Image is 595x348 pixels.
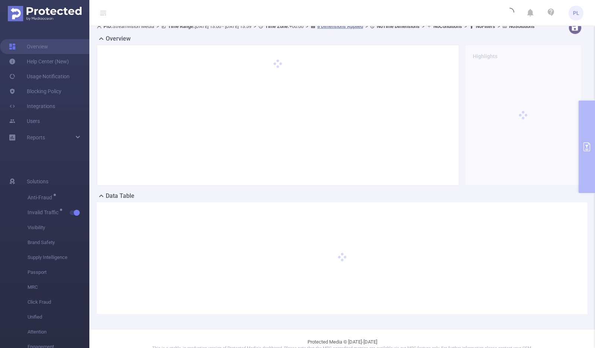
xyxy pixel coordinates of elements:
[28,310,89,325] span: Unified
[28,280,89,295] span: MRC
[106,192,134,200] h2: Data Table
[97,24,104,29] i: icon: user
[28,325,89,339] span: Attention
[27,174,48,189] span: Solutions
[106,34,131,43] h2: Overview
[104,23,112,29] b: PID:
[8,6,82,21] img: Protected Media
[377,23,420,29] b: No Time Dimensions
[9,54,69,69] a: Help Center (New)
[509,23,535,29] b: No Solutions
[303,23,311,29] span: >
[9,114,40,129] a: Users
[476,23,495,29] b: No Filters
[9,99,55,114] a: Integrations
[420,23,427,29] span: >
[154,23,161,29] span: >
[28,235,89,250] span: Brand Safety
[433,23,462,29] b: No Conditions
[28,195,55,200] span: Anti-Fraud
[495,23,502,29] span: >
[363,23,370,29] span: >
[573,6,579,20] span: PL
[28,295,89,310] span: Click Fraud
[9,39,48,54] a: Overview
[168,23,195,29] b: Time Range:
[27,130,45,145] a: Reports
[28,220,89,235] span: Visibility
[317,23,363,29] u: 8 Dimensions Applied
[28,210,61,215] span: Invalid Traffic
[251,23,258,29] span: >
[28,250,89,265] span: Supply Intelligence
[27,135,45,140] span: Reports
[9,69,70,84] a: Usage Notification
[265,23,289,29] b: Time Zone:
[505,8,514,18] i: icon: loading
[9,84,61,99] a: Blocking Policy
[97,23,535,29] span: Streamvision Media [DATE] 13:00 - [DATE] 13:59 +00:00
[462,23,469,29] span: >
[28,265,89,280] span: Passport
